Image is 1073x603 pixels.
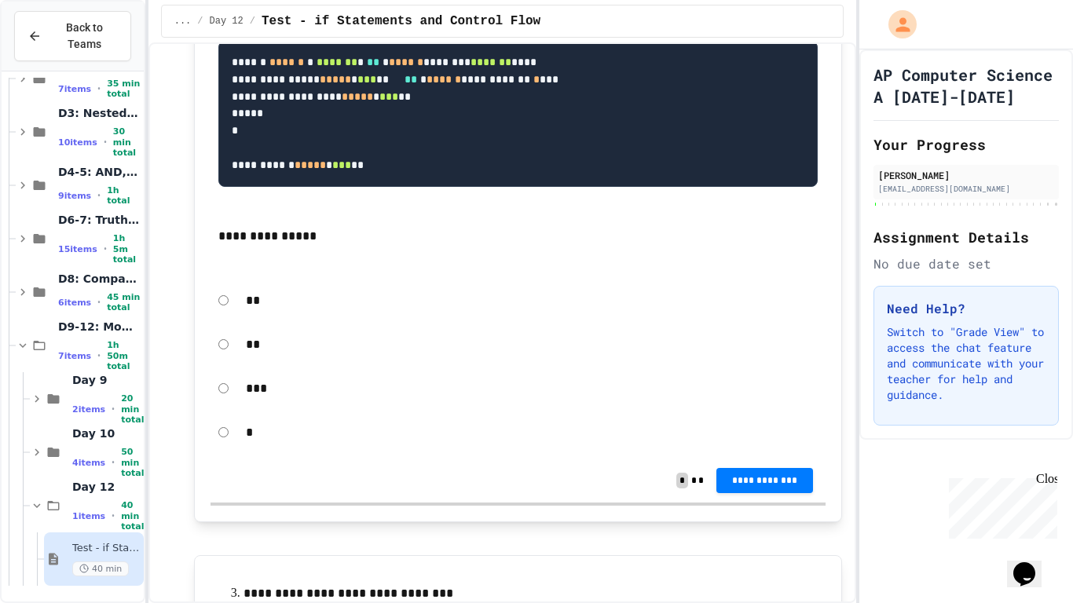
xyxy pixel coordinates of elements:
[97,349,101,362] span: •
[97,189,101,202] span: •
[121,500,144,532] span: 40 min total
[72,542,141,555] span: Test - if Statements and Control Flow
[107,340,141,371] span: 1h 50m total
[6,6,108,100] div: Chat with us now!Close
[872,6,921,42] div: My Account
[887,324,1046,403] p: Switch to "Grade View" to access the chat feature and communicate with your teacher for help and ...
[887,299,1046,318] h3: Need Help?
[58,165,141,179] span: D4-5: AND, [GEOGRAPHIC_DATA], NOT
[878,168,1054,182] div: [PERSON_NAME]
[58,298,91,308] span: 6 items
[107,79,141,99] span: 35 min total
[97,296,101,309] span: •
[72,426,141,440] span: Day 10
[51,20,118,53] span: Back to Teams
[58,191,91,201] span: 9 items
[873,226,1059,248] h2: Assignment Details
[58,320,141,334] span: D9-12: Module Wrap Up
[97,82,101,95] span: •
[121,447,144,478] span: 50 min total
[72,511,105,521] span: 1 items
[107,292,141,312] span: 45 min total
[14,11,131,61] button: Back to Teams
[107,185,141,206] span: 1h total
[72,404,105,415] span: 2 items
[878,183,1054,195] div: [EMAIL_ADDRESS][DOMAIN_NAME]
[58,84,91,94] span: 7 items
[873,254,1059,273] div: No due date set
[72,458,105,468] span: 4 items
[262,12,540,31] span: Test - if Statements and Control Flow
[72,561,129,576] span: 40 min
[58,106,141,120] span: D3: Nested ifs
[1007,540,1057,587] iframe: chat widget
[112,456,115,469] span: •
[197,15,203,27] span: /
[58,351,91,361] span: 7 items
[72,480,141,494] span: Day 12
[104,243,107,255] span: •
[58,272,141,286] span: D8: Comparing Objects
[58,244,97,254] span: 15 items
[58,213,141,227] span: D6-7: Truth Tables & Combinatorics, DeMorgan's Law
[210,15,244,27] span: Day 12
[943,472,1057,539] iframe: chat widget
[113,233,141,265] span: 1h 5m total
[873,133,1059,155] h2: Your Progress
[174,15,192,27] span: ...
[873,64,1059,108] h1: AP Computer Science A [DATE]-[DATE]
[250,15,255,27] span: /
[104,136,107,148] span: •
[113,126,141,158] span: 30 min total
[58,137,97,148] span: 10 items
[112,510,115,522] span: •
[112,403,115,415] span: •
[72,373,141,387] span: Day 9
[121,393,144,425] span: 20 min total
